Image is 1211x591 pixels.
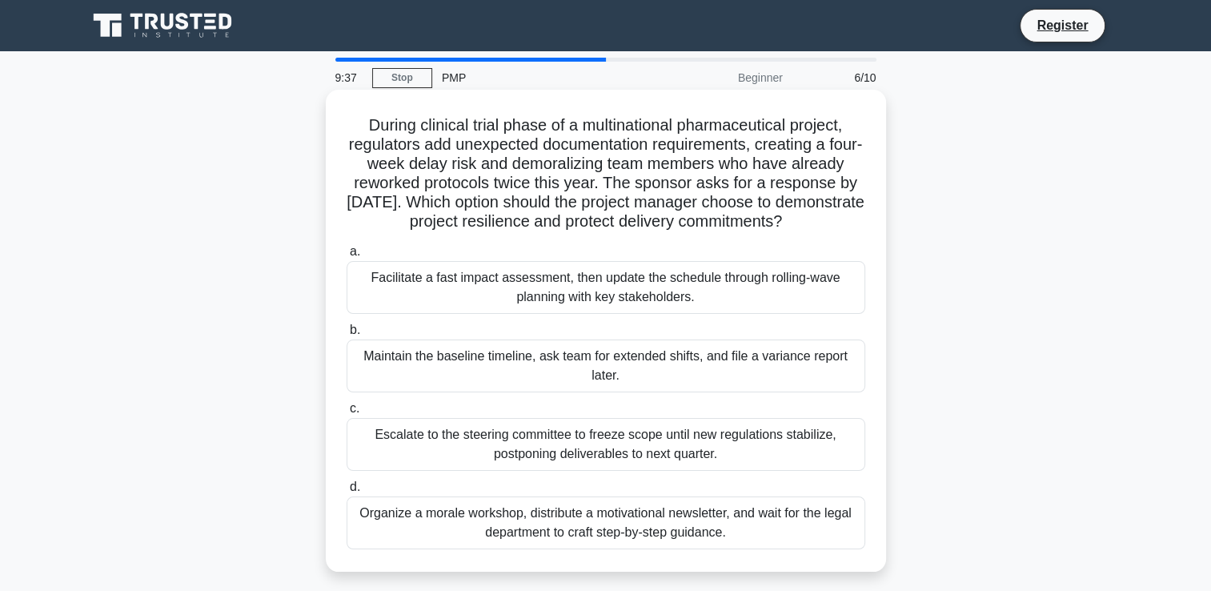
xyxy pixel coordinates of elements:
[347,497,865,549] div: Organize a morale workshop, distribute a motivational newsletter, and wait for the legal departme...
[347,261,865,314] div: Facilitate a fast impact assessment, then update the schedule through rolling-wave planning with ...
[350,244,360,258] span: a.
[1027,15,1097,35] a: Register
[350,480,360,493] span: d.
[347,418,865,471] div: Escalate to the steering committee to freeze scope until new regulations stabilize, postponing de...
[350,401,359,415] span: c.
[345,115,867,232] h5: During clinical trial phase of a multinational pharmaceutical project, regulators add unexpected ...
[347,340,865,392] div: Maintain the baseline timeline, ask team for extended shifts, and file a variance report later.
[372,68,432,88] a: Stop
[350,323,360,336] span: b.
[792,62,886,94] div: 6/10
[326,62,372,94] div: 9:37
[432,62,652,94] div: PMP
[652,62,792,94] div: Beginner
